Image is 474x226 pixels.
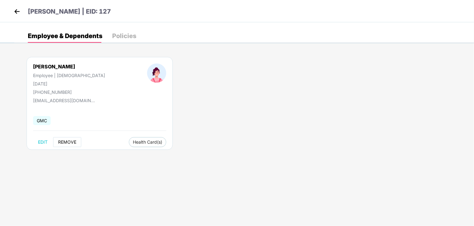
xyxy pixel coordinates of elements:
button: EDIT [33,137,53,147]
button: Health Card(s) [129,137,166,147]
div: [PHONE_NUMBER] [33,89,105,95]
p: [PERSON_NAME] | EID: 127 [28,7,111,16]
img: profileImage [147,63,166,83]
img: back [12,7,22,16]
div: Employee & Dependents [28,33,102,39]
div: [PERSON_NAME] [33,63,105,70]
div: [EMAIL_ADDRESS][DOMAIN_NAME] [33,98,95,103]
span: Health Card(s) [133,141,162,144]
div: [DATE] [33,81,105,86]
span: REMOVE [58,140,76,145]
div: Policies [112,33,136,39]
div: Employee | [DEMOGRAPHIC_DATA] [33,73,105,78]
span: EDIT [38,140,48,145]
button: REMOVE [53,137,81,147]
span: GMC [33,116,51,125]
